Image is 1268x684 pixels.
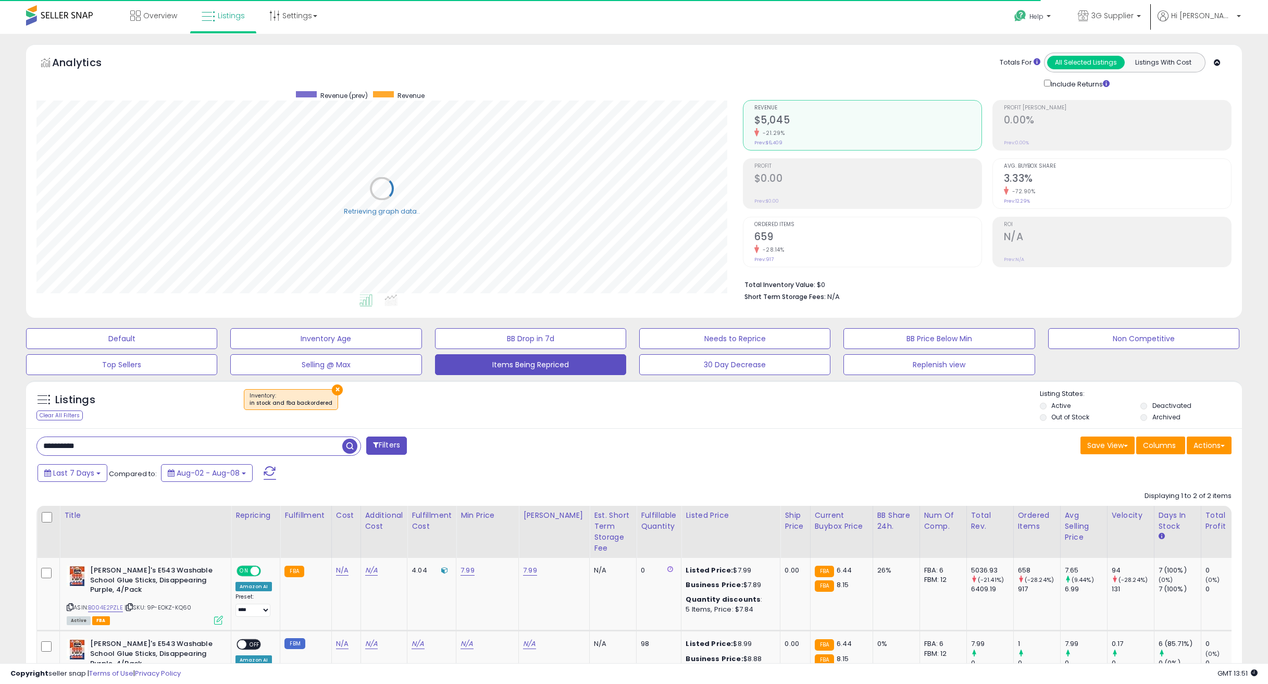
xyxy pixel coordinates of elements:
div: 0 [1205,584,1248,594]
div: N/A [594,566,628,575]
div: 7.65 [1065,566,1107,575]
span: Inventory : [250,392,332,407]
div: Repricing [235,510,276,521]
a: N/A [365,565,378,576]
small: Prev: 0.00% [1004,140,1029,146]
img: 51mD-fO8Z3L._SL40_.jpg [67,566,88,587]
span: 8.15 [837,654,849,664]
button: Columns [1136,437,1185,454]
button: Selling @ Max [230,354,421,375]
div: $8.99 [686,639,772,649]
span: Last 7 Days [53,468,94,478]
b: [PERSON_NAME]'s E543 Washable School Glue Sticks, Disappearing Purple, 4/Pack [90,639,217,671]
span: FBA [92,616,110,625]
small: (-28.24%) [1025,576,1054,584]
small: (0%) [1205,576,1220,584]
div: in stock and fba backordered [250,400,332,407]
b: Business Price: [686,580,743,590]
b: Listed Price: [686,639,733,649]
span: Ordered Items [754,222,981,228]
h2: 3.33% [1004,172,1231,186]
div: 0 [1018,658,1060,668]
span: 3G Supplier [1091,10,1134,21]
a: 7.99 [523,565,537,576]
small: (0%) [1205,650,1220,658]
label: Active [1051,401,1071,410]
small: Prev: N/A [1004,256,1024,263]
a: B004E2PZLE [88,603,123,612]
div: N/A [594,639,628,649]
small: Prev: 12.29% [1004,198,1030,204]
small: Days In Stock. [1159,532,1165,541]
span: Overview [143,10,177,21]
div: $7.89 [686,580,772,590]
button: × [332,384,343,395]
h2: $5,045 [754,114,981,128]
div: 0 [1065,658,1107,668]
div: Fulfillable Quantity [641,510,677,532]
small: Prev: $0.00 [754,198,779,204]
div: Velocity [1112,510,1150,521]
div: Additional Cost [365,510,403,532]
small: FBA [815,580,834,592]
b: Quantity discounts [686,594,761,604]
div: 98 [641,639,673,649]
span: Hi [PERSON_NAME] [1171,10,1234,21]
div: 0 [641,566,673,575]
a: N/A [336,639,349,649]
small: FBA [815,566,834,577]
span: 6.44 [837,639,852,649]
small: (0%) [1159,576,1173,584]
div: 0 [1205,658,1248,668]
span: 8.15 [837,580,849,590]
div: FBM: 12 [924,575,959,584]
div: Total Profit [1205,510,1244,532]
div: 5036.93 [971,566,1013,575]
span: Compared to: [109,469,157,479]
div: Listed Price [686,510,776,521]
small: (-28.24%) [1118,576,1148,584]
button: Last 7 Days [38,464,107,482]
small: (9.44%) [1072,576,1094,584]
div: 0.17 [1112,639,1154,649]
div: $7.99 [686,566,772,575]
label: Archived [1152,413,1180,421]
div: Retrieving graph data.. [344,206,420,216]
a: Terms of Use [89,668,133,678]
button: Needs to Reprice [639,328,830,349]
span: Listings [218,10,245,21]
span: 2025-08-16 13:51 GMT [1217,668,1258,678]
div: 7 (100%) [1159,566,1201,575]
small: FBA [284,566,304,577]
div: Cost [336,510,356,521]
small: Prev: 917 [754,256,774,263]
div: Ship Price [785,510,805,532]
h2: N/A [1004,231,1231,245]
b: Business Price: [686,654,743,664]
div: seller snap | | [10,669,181,679]
div: 0 (0%) [1159,658,1201,668]
button: Save View [1080,437,1135,454]
span: Profit [PERSON_NAME] [1004,105,1231,111]
button: Actions [1187,437,1232,454]
div: Days In Stock [1159,510,1197,532]
span: OFF [259,567,276,576]
div: 6409.19 [971,584,1013,594]
button: Inventory Age [230,328,421,349]
small: Prev: $6,409 [754,140,782,146]
span: Avg. Buybox Share [1004,164,1231,169]
div: 7 (100%) [1159,584,1201,594]
a: Hi [PERSON_NAME] [1158,10,1241,34]
div: [PERSON_NAME] [523,510,585,521]
div: Preset: [235,593,272,617]
div: 0 [1205,566,1248,575]
div: 4.04 [412,566,448,575]
h2: 659 [754,231,981,245]
div: BB Share 24h. [877,510,915,532]
div: Amazon AI [235,582,272,591]
small: FBM [284,638,305,649]
h2: 0.00% [1004,114,1231,128]
div: Totals For [1000,58,1040,68]
div: Current Buybox Price [815,510,868,532]
div: Title [64,510,227,521]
